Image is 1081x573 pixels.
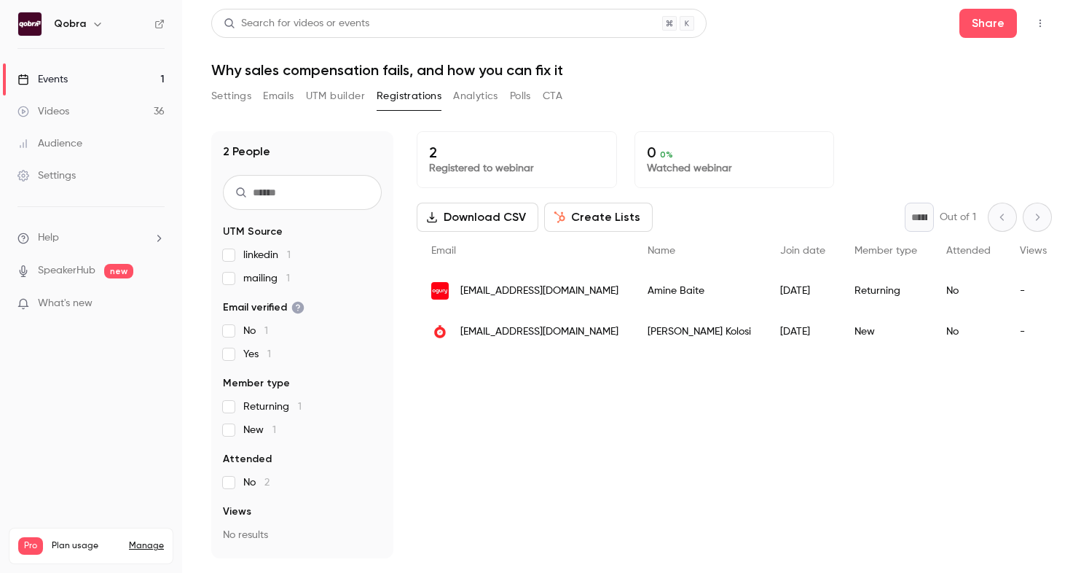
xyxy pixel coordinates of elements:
[377,85,441,108] button: Registrations
[264,478,270,488] span: 2
[306,85,365,108] button: UTM builder
[544,203,653,232] button: Create Lists
[17,230,165,246] li: help-dropdown-opener
[431,282,449,300] img: ogury.co
[287,250,291,260] span: 1
[223,504,251,519] span: Views
[52,540,120,552] span: Plan usage
[243,324,268,338] span: No
[223,528,382,542] p: No results
[431,246,456,256] span: Email
[633,311,766,352] div: [PERSON_NAME] Kolosi
[223,376,290,391] span: Member type
[18,12,42,36] img: Qobra
[243,423,276,437] span: New
[429,161,605,176] p: Registered to webinar
[211,61,1052,79] h1: Why sales compensation fails, and how you can fix it
[211,85,251,108] button: Settings
[840,270,932,311] div: Returning
[417,203,538,232] button: Download CSV
[460,284,618,299] span: [EMAIL_ADDRESS][DOMAIN_NAME]
[932,311,1005,352] div: No
[17,104,69,119] div: Videos
[223,557,264,572] span: Referrer
[104,264,133,278] span: new
[17,168,76,183] div: Settings
[224,16,369,31] div: Search for videos or events
[243,399,302,414] span: Returning
[17,72,68,87] div: Events
[431,323,449,340] img: fastly.com
[147,297,165,311] iframe: Noticeable Trigger
[647,161,822,176] p: Watched webinar
[223,452,272,467] span: Attended
[298,402,302,412] span: 1
[223,143,270,160] h1: 2 People
[1020,246,1047,256] span: Views
[647,144,822,161] p: 0
[129,540,164,552] a: Manage
[272,425,276,435] span: 1
[1005,270,1061,311] div: -
[286,273,290,284] span: 1
[223,300,304,315] span: Email verified
[18,537,43,555] span: Pro
[660,149,673,160] span: 0 %
[780,246,825,256] span: Join date
[38,263,95,278] a: SpeakerHub
[453,85,498,108] button: Analytics
[38,230,59,246] span: Help
[932,270,1005,311] div: No
[267,349,271,359] span: 1
[243,347,271,362] span: Yes
[223,225,283,239] span: UTM Source
[54,17,86,31] h6: Qobra
[1005,311,1061,352] div: -
[38,296,93,311] span: What's new
[429,144,605,161] p: 2
[840,311,932,352] div: New
[243,248,291,262] span: linkedin
[854,246,917,256] span: Member type
[766,311,840,352] div: [DATE]
[460,324,618,340] span: [EMAIL_ADDRESS][DOMAIN_NAME]
[543,85,562,108] button: CTA
[263,85,294,108] button: Emails
[633,270,766,311] div: Amine Baite
[243,475,270,490] span: No
[243,271,290,286] span: mailing
[264,326,268,336] span: 1
[17,136,82,151] div: Audience
[940,210,976,225] p: Out of 1
[648,246,675,256] span: Name
[946,246,991,256] span: Attended
[766,270,840,311] div: [DATE]
[510,85,531,108] button: Polls
[959,9,1017,38] button: Share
